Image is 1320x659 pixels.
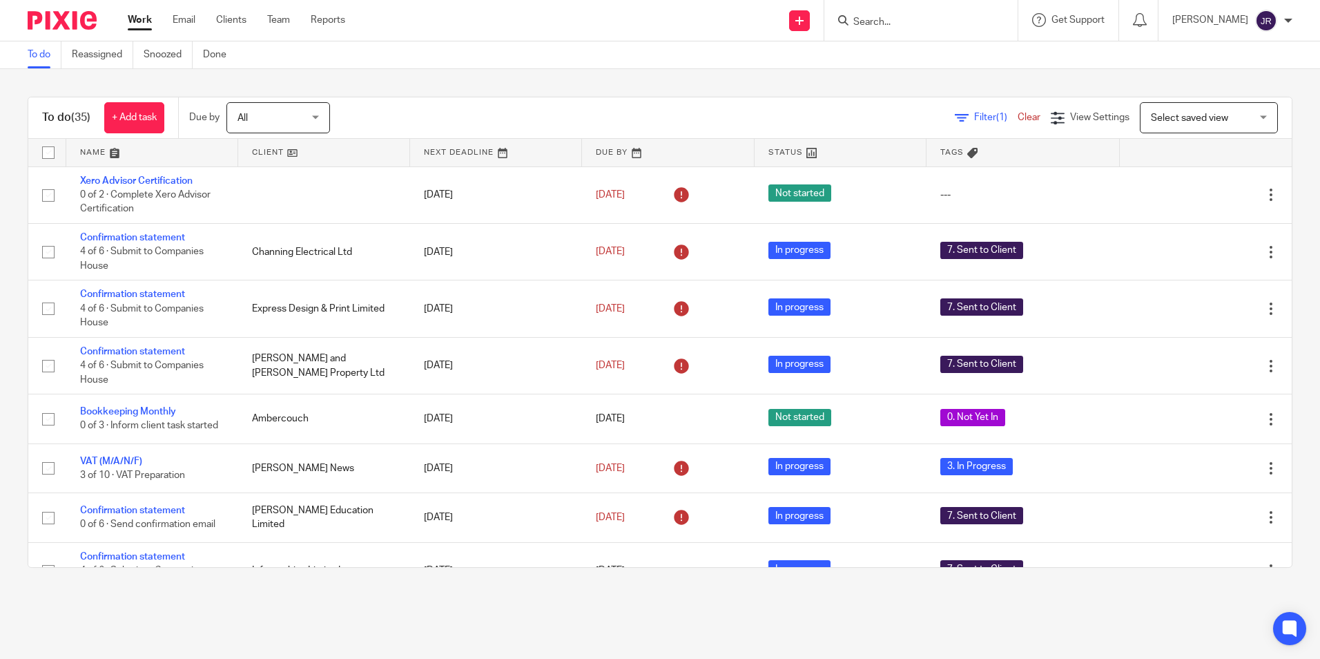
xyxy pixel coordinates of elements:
span: In progress [768,458,831,475]
td: [DATE] [410,493,582,542]
p: Due by [189,111,220,124]
h1: To do [42,111,90,125]
span: [DATE] [596,304,625,314]
a: Confirmation statement [80,233,185,242]
span: 0 of 2 · Complete Xero Advisor Certification [80,190,211,214]
a: Confirmation statement [80,552,185,562]
td: [PERSON_NAME] Education Limited [238,493,410,542]
td: [DATE] [410,542,582,599]
span: [DATE] [596,566,625,575]
span: 4 of 6 · Submit to Companies House [80,247,204,271]
td: [DATE] [410,223,582,280]
span: In progress [768,356,831,373]
a: Confirmation statement [80,289,185,299]
a: VAT (M/A/N/F) [80,457,142,466]
td: [DATE] [410,443,582,493]
a: Xero Advisor Certification [80,176,193,186]
a: Clear [1018,113,1040,122]
a: To do [28,41,61,68]
img: Pixie [28,11,97,30]
a: Confirmation statement [80,506,185,515]
span: 4 of 6 · Submit to Companies House [80,304,204,328]
span: 3. In Progress [940,458,1013,475]
td: Infographics Limited [238,542,410,599]
td: Ambercouch [238,394,410,443]
a: Work [128,13,152,27]
span: 0. Not Yet In [940,409,1005,426]
input: Search [852,17,976,29]
span: (1) [996,113,1007,122]
a: Clients [216,13,246,27]
span: 4 of 6 · Submit to Companies House [80,361,204,385]
td: Express Design & Print Limited [238,280,410,337]
span: 7. Sent to Client [940,242,1023,259]
p: [PERSON_NAME] [1172,13,1248,27]
span: View Settings [1070,113,1129,122]
span: 7. Sent to Client [940,356,1023,373]
a: Confirmation statement [80,347,185,356]
span: 0 of 6 · Send confirmation email [80,520,215,530]
span: [DATE] [596,464,625,473]
span: 4 of 6 · Submit to Companies House [80,566,204,590]
a: Snoozed [144,41,193,68]
td: [DATE] [410,166,582,223]
span: Select saved view [1151,113,1228,123]
td: [DATE] [410,337,582,394]
span: Not started [768,409,831,426]
span: [DATE] [596,361,625,370]
span: Not started [768,184,831,202]
span: In progress [768,242,831,259]
a: Reassigned [72,41,133,68]
span: 0 of 3 · Inform client task started [80,421,218,431]
span: Filter [974,113,1018,122]
div: --- [940,188,1106,202]
span: Tags [940,149,964,156]
img: svg%3E [1255,10,1277,32]
span: In progress [768,507,831,524]
span: [DATE] [596,513,625,522]
td: Channing Electrical Ltd [238,223,410,280]
a: Bookkeeping Monthly [80,407,176,417]
td: [DATE] [410,280,582,337]
td: [PERSON_NAME] News [238,443,410,493]
td: [PERSON_NAME] and [PERSON_NAME] Property Ltd [238,337,410,394]
a: Reports [311,13,345,27]
a: Email [173,13,195,27]
td: [DATE] [410,394,582,443]
span: In progress [768,560,831,577]
span: [DATE] [596,414,625,424]
span: 7. Sent to Client [940,298,1023,316]
span: [DATE] [596,247,625,257]
span: In progress [768,298,831,316]
a: Team [267,13,290,27]
span: (35) [71,112,90,123]
a: + Add task [104,102,164,133]
span: [DATE] [596,190,625,200]
span: All [237,113,248,123]
span: 7. Sent to Client [940,560,1023,577]
span: Get Support [1051,15,1105,25]
span: 7. Sent to Client [940,507,1023,524]
a: Done [203,41,237,68]
span: 3 of 10 · VAT Preparation [80,470,185,480]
